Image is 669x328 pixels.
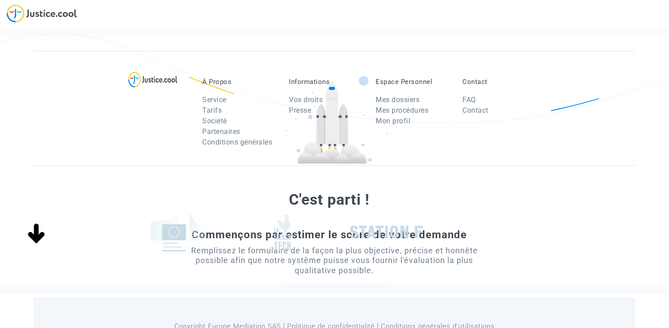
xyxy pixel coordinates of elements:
img: french_tech.png [274,214,291,251]
a: Tarifs [202,106,222,114]
a: Conditions générales [202,138,272,146]
a: Mon profil [376,117,410,125]
p: Contact [462,78,536,86]
img: jc-logo.svg [7,4,77,23]
a: Partenaires [202,127,240,136]
a: Presse [289,106,311,114]
a: FAQ [462,95,476,104]
p: Informations [289,78,362,86]
img: arrow-down.png [22,220,50,248]
img: logo-lg.svg [128,72,177,88]
a: Société [202,117,227,125]
p: Espace Personnel [376,78,449,86]
p: À Propos [202,78,276,86]
img: stationf.png [350,225,423,239]
a: Service [202,95,227,104]
a: Mes procédures [376,106,428,114]
a: Contact [462,106,488,114]
img: europe_commision.png [151,213,206,252]
a: Mes dossiers [376,95,419,104]
a: Vos droits [289,95,323,104]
